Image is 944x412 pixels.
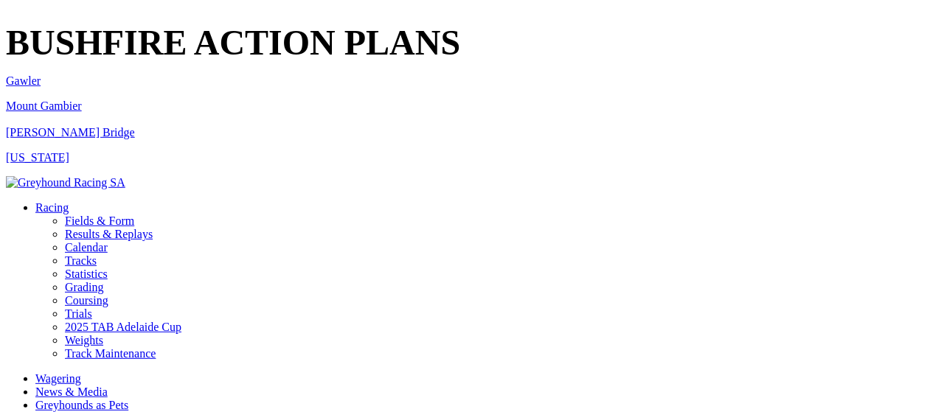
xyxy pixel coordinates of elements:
a: Fields & Form [65,214,134,227]
a: [US_STATE] [6,151,69,164]
a: Track Maintenance [65,347,156,360]
a: Mount Gambier [6,99,82,112]
a: Gawler [6,74,41,87]
a: 2025 TAB Adelaide Cup [65,321,181,333]
a: Greyhounds as Pets [35,399,128,411]
a: News & Media [35,385,108,398]
a: Trials [65,307,92,320]
a: Racing [35,201,69,214]
a: Tracks [65,254,97,267]
strong: BUSHFIRE ACTION PLANS [6,23,460,62]
a: Statistics [65,268,108,280]
a: Wagering [35,372,81,385]
a: Grading [65,281,103,293]
a: [PERSON_NAME] Bridge [6,126,135,139]
a: Coursing [65,294,108,307]
a: Results & Replays [65,228,153,240]
a: Calendar [65,241,108,254]
img: Greyhound Racing SA [6,176,125,189]
a: Weights [65,334,103,346]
